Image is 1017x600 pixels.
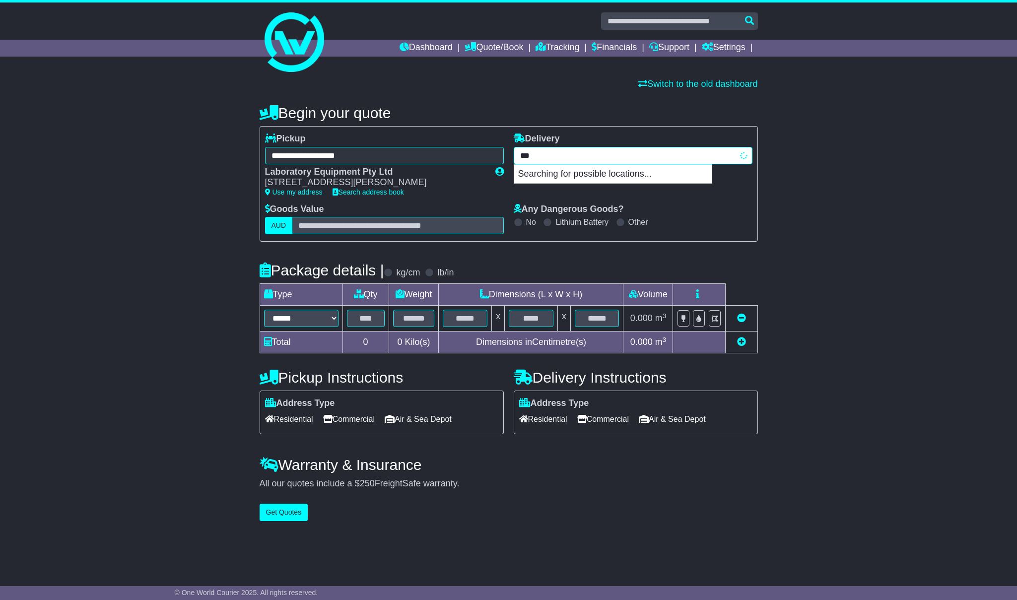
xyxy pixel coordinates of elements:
td: Total [260,332,342,353]
td: Dimensions in Centimetre(s) [439,332,623,353]
a: Support [649,40,689,57]
span: Air & Sea Depot [639,411,706,427]
h4: Package details | [260,262,384,278]
typeahead: Please provide city [514,147,752,164]
span: m [655,337,667,347]
span: Commercial [577,411,629,427]
td: Volume [623,284,673,306]
span: 0.000 [630,313,653,323]
span: Air & Sea Depot [385,411,452,427]
a: Financials [592,40,637,57]
label: kg/cm [396,267,420,278]
td: Kilo(s) [389,332,439,353]
label: Goods Value [265,204,324,215]
a: Add new item [737,337,746,347]
td: Qty [342,284,389,306]
td: x [557,306,570,332]
label: AUD [265,217,293,234]
label: Delivery [514,133,560,144]
label: Other [628,217,648,227]
a: Settings [702,40,746,57]
span: m [655,313,667,323]
td: Dimensions (L x W x H) [439,284,623,306]
label: Address Type [519,398,589,409]
label: No [526,217,536,227]
a: Search address book [333,188,404,196]
a: Dashboard [400,40,453,57]
span: Residential [519,411,567,427]
a: Tracking [536,40,579,57]
span: 250 [360,478,375,488]
a: Switch to the old dashboard [638,79,757,89]
td: Type [260,284,342,306]
label: Pickup [265,133,306,144]
sup: 3 [663,336,667,343]
div: Laboratory Equipment Pty Ltd [265,167,485,178]
span: © One World Courier 2025. All rights reserved. [175,589,318,597]
h4: Warranty & Insurance [260,457,758,473]
sup: 3 [663,312,667,320]
label: Lithium Battery [555,217,609,227]
div: All our quotes include a $ FreightSafe warranty. [260,478,758,489]
a: Quote/Book [465,40,523,57]
a: Remove this item [737,313,746,323]
td: x [492,306,505,332]
p: Searching for possible locations... [514,165,712,184]
td: Weight [389,284,439,306]
div: [STREET_ADDRESS][PERSON_NAME] [265,177,485,188]
label: lb/in [437,267,454,278]
label: Address Type [265,398,335,409]
button: Get Quotes [260,504,308,521]
span: 0 [397,337,402,347]
span: 0.000 [630,337,653,347]
a: Use my address [265,188,323,196]
span: Commercial [323,411,375,427]
td: 0 [342,332,389,353]
span: Residential [265,411,313,427]
h4: Delivery Instructions [514,369,758,386]
label: Any Dangerous Goods? [514,204,624,215]
h4: Begin your quote [260,105,758,121]
h4: Pickup Instructions [260,369,504,386]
